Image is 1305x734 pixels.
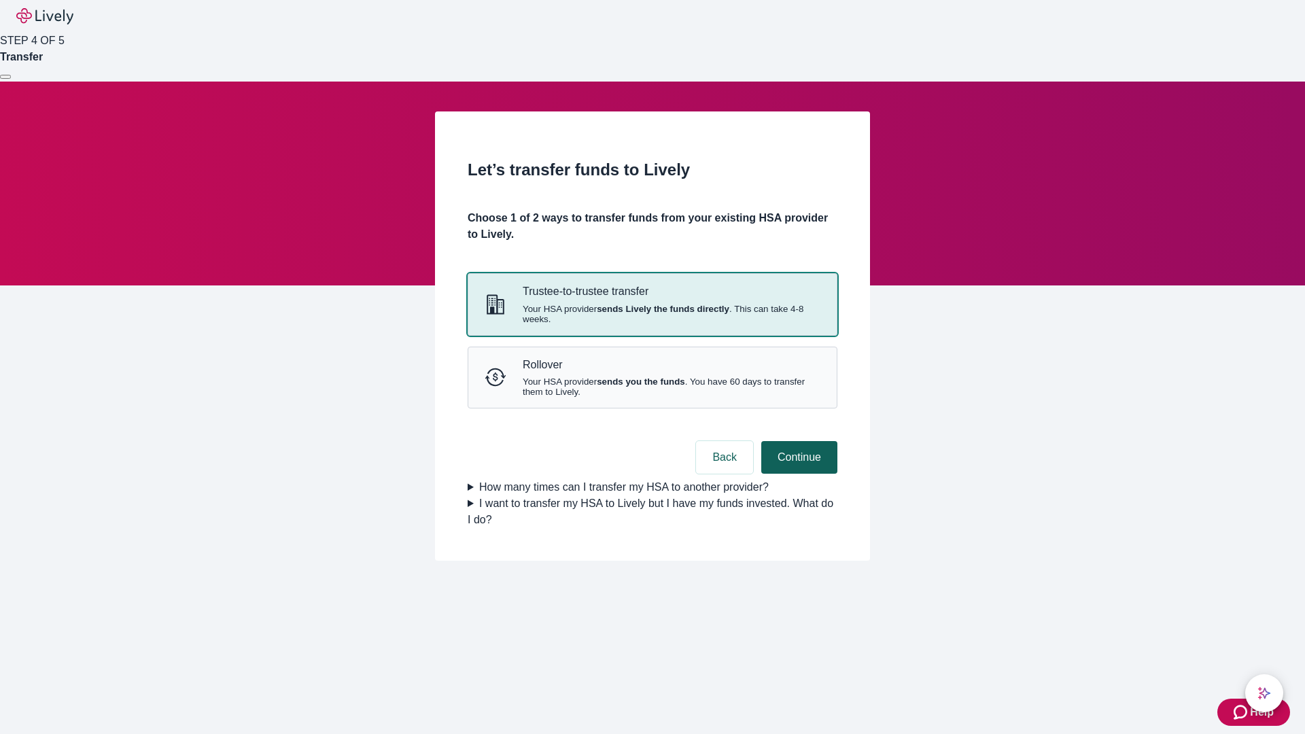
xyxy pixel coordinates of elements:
[468,274,837,334] button: Trustee-to-trusteeTrustee-to-trustee transferYour HSA providersends Lively the funds directly. Th...
[696,441,753,474] button: Back
[1245,674,1283,712] button: chat
[761,441,837,474] button: Continue
[1234,704,1250,720] svg: Zendesk support icon
[468,347,837,408] button: RolloverRolloverYour HSA providersends you the funds. You have 60 days to transfer them to Lively.
[16,8,73,24] img: Lively
[523,285,820,298] p: Trustee-to-trustee transfer
[468,210,837,243] h4: Choose 1 of 2 ways to transfer funds from your existing HSA provider to Lively.
[597,304,729,314] strong: sends Lively the funds directly
[468,495,837,528] summary: I want to transfer my HSA to Lively but I have my funds invested. What do I do?
[485,366,506,388] svg: Rollover
[468,158,837,182] h2: Let’s transfer funds to Lively
[523,377,820,397] span: Your HSA provider . You have 60 days to transfer them to Lively.
[485,294,506,315] svg: Trustee-to-trustee
[468,479,837,495] summary: How many times can I transfer my HSA to another provider?
[1217,699,1290,726] button: Zendesk support iconHelp
[523,304,820,324] span: Your HSA provider . This can take 4-8 weeks.
[597,377,685,387] strong: sends you the funds
[523,358,820,371] p: Rollover
[1250,704,1274,720] span: Help
[1257,686,1271,700] svg: Lively AI Assistant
